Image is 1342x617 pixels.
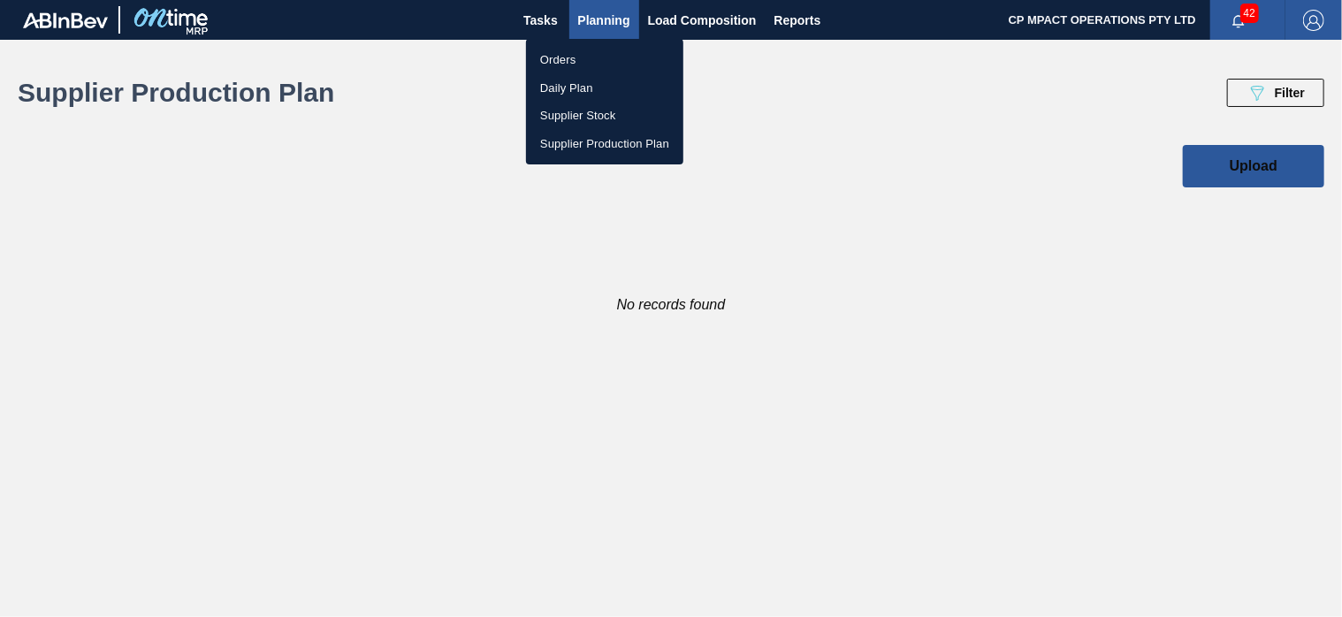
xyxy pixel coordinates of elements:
a: Orders [526,46,683,74]
a: Supplier Stock [526,102,683,130]
a: Supplier Production Plan [526,130,683,158]
a: Daily Plan [526,74,683,103]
